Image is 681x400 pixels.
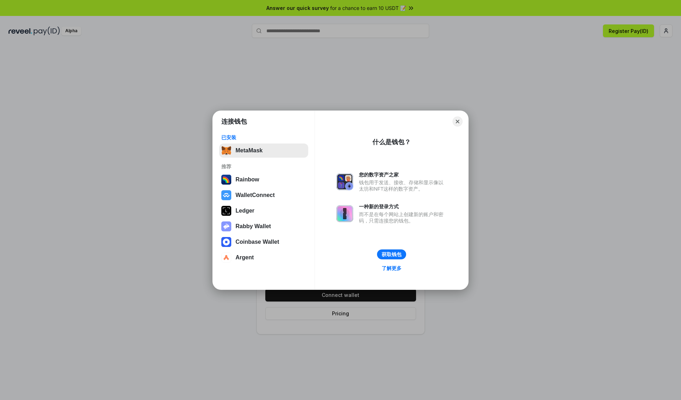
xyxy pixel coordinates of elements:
[377,264,406,273] a: 了解更多
[236,254,254,261] div: Argent
[219,204,308,218] button: Ledger
[236,147,262,154] div: MetaMask
[382,265,402,271] div: 了解更多
[359,179,447,192] div: 钱包用于发送、接收、存储和显示像以太坊和NFT这样的数字资产。
[221,190,231,200] img: svg+xml,%3Csvg%20width%3D%2228%22%20height%3D%2228%22%20viewBox%3D%220%200%2028%2028%22%20fill%3D...
[382,251,402,258] div: 获取钱包
[221,134,306,141] div: 已安装
[221,237,231,247] img: svg+xml,%3Csvg%20width%3D%2228%22%20height%3D%2228%22%20viewBox%3D%220%200%2028%2028%22%20fill%3D...
[453,117,463,126] button: Close
[221,163,306,170] div: 推荐
[221,117,247,126] h1: 连接钱包
[236,239,279,245] div: Coinbase Wallet
[221,206,231,216] img: svg+xml,%3Csvg%20xmlns%3D%22http%3A%2F%2Fwww.w3.org%2F2000%2Fsvg%22%20width%3D%2228%22%20height%3...
[359,211,447,224] div: 而不是在每个网站上创建新的账户和密码，只需连接您的钱包。
[219,235,308,249] button: Coinbase Wallet
[236,208,254,214] div: Ledger
[219,250,308,265] button: Argent
[221,146,231,156] img: svg+xml,%3Csvg%20fill%3D%22none%22%20height%3D%2233%22%20viewBox%3D%220%200%2035%2033%22%20width%...
[372,138,411,146] div: 什么是钱包？
[221,221,231,231] img: svg+xml,%3Csvg%20xmlns%3D%22http%3A%2F%2Fwww.w3.org%2F2000%2Fsvg%22%20fill%3D%22none%22%20viewBox...
[219,188,308,202] button: WalletConnect
[221,175,231,185] img: svg+xml,%3Csvg%20width%3D%22120%22%20height%3D%22120%22%20viewBox%3D%220%200%20120%20120%22%20fil...
[219,219,308,233] button: Rabby Wallet
[359,203,447,210] div: 一种新的登录方式
[219,143,308,158] button: MetaMask
[377,249,406,259] button: 获取钱包
[236,223,271,230] div: Rabby Wallet
[336,205,353,222] img: svg+xml,%3Csvg%20xmlns%3D%22http%3A%2F%2Fwww.w3.org%2F2000%2Fsvg%22%20fill%3D%22none%22%20viewBox...
[219,173,308,187] button: Rainbow
[359,171,447,178] div: 您的数字资产之家
[221,253,231,263] img: svg+xml,%3Csvg%20width%3D%2228%22%20height%3D%2228%22%20viewBox%3D%220%200%2028%2028%22%20fill%3D...
[336,173,353,190] img: svg+xml,%3Csvg%20xmlns%3D%22http%3A%2F%2Fwww.w3.org%2F2000%2Fsvg%22%20fill%3D%22none%22%20viewBox...
[236,176,259,183] div: Rainbow
[236,192,275,198] div: WalletConnect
